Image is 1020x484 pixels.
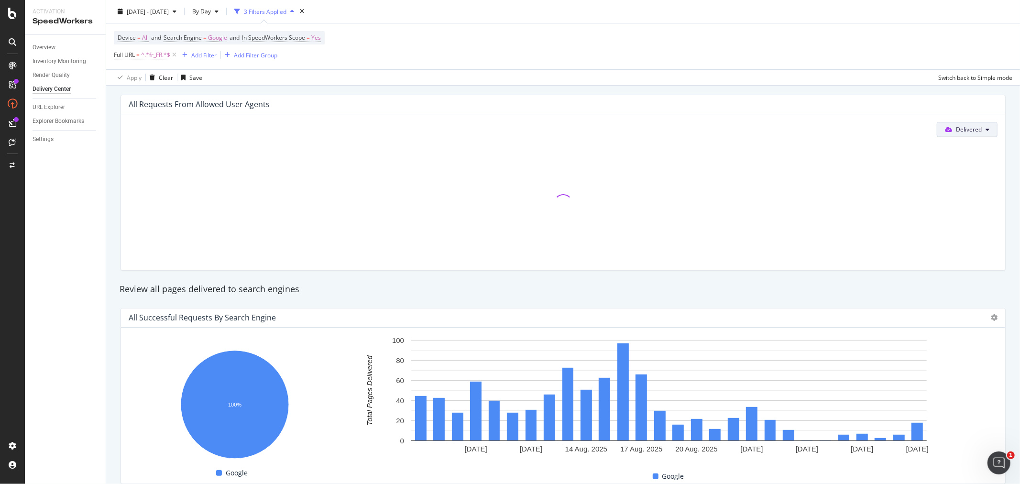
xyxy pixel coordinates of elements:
[114,70,142,85] button: Apply
[226,467,248,479] span: Google
[33,134,99,144] a: Settings
[129,346,341,466] svg: A chart.
[396,376,405,384] text: 60
[159,73,173,81] div: Clear
[129,313,276,322] div: All Successful Requests by Search Engine
[146,70,173,85] button: Clear
[620,444,662,452] text: 17 Aug. 2025
[396,396,405,404] text: 40
[33,43,55,53] div: Overview
[396,356,405,364] text: 80
[33,84,99,94] a: Delivery Center
[203,33,207,42] span: =
[244,7,286,15] div: 3 Filters Applied
[164,33,202,42] span: Search Engine
[177,70,202,85] button: Save
[115,283,1011,296] div: Review all pages delivered to search engines
[188,4,222,19] button: By Day
[307,33,310,42] span: =
[392,336,404,344] text: 100
[396,416,405,424] text: 20
[178,49,217,61] button: Add Filter
[934,70,1012,85] button: Switch back to Simple mode
[114,51,135,59] span: Full URL
[465,444,487,452] text: [DATE]
[33,70,99,80] a: Render Quality
[230,4,298,19] button: 3 Filters Applied
[741,444,763,452] text: [DATE]
[136,51,140,59] span: =
[1007,451,1015,459] span: 1
[906,444,929,452] text: [DATE]
[142,31,149,44] span: All
[33,16,98,27] div: SpeedWorkers
[242,33,305,42] span: In SpeedWorkers Scope
[230,33,240,42] span: and
[221,49,277,61] button: Add Filter Group
[151,33,161,42] span: and
[851,444,874,452] text: [DATE]
[796,444,818,452] text: [DATE]
[347,335,991,462] svg: A chart.
[33,56,86,66] div: Inventory Monitoring
[33,56,99,66] a: Inventory Monitoring
[33,43,99,53] a: Overview
[188,7,211,15] span: By Day
[987,451,1010,474] iframe: Intercom live chat
[565,444,607,452] text: 14 Aug. 2025
[33,84,71,94] div: Delivery Center
[298,7,306,16] div: times
[137,33,141,42] span: =
[129,99,270,109] div: All Requests from Allowed User Agents
[520,444,542,452] text: [DATE]
[33,102,99,112] a: URL Explorer
[33,116,99,126] a: Explorer Bookmarks
[33,116,84,126] div: Explorer Bookmarks
[938,73,1012,81] div: Switch back to Simple mode
[676,444,718,452] text: 20 Aug. 2025
[365,355,373,425] text: Total Pages Delivered
[234,51,277,59] div: Add Filter Group
[228,402,241,407] text: 100%
[141,48,170,62] span: ^.*fr_FR.*$
[114,4,180,19] button: [DATE] - [DATE]
[937,122,998,137] button: Delivered
[191,51,217,59] div: Add Filter
[311,31,321,44] span: Yes
[33,134,54,144] div: Settings
[400,436,404,444] text: 0
[662,471,684,482] span: Google
[33,102,65,112] div: URL Explorer
[208,31,227,44] span: Google
[33,70,70,80] div: Render Quality
[118,33,136,42] span: Device
[127,7,169,15] span: [DATE] - [DATE]
[127,73,142,81] div: Apply
[189,73,202,81] div: Save
[33,8,98,16] div: Activation
[956,125,982,133] span: Delivered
